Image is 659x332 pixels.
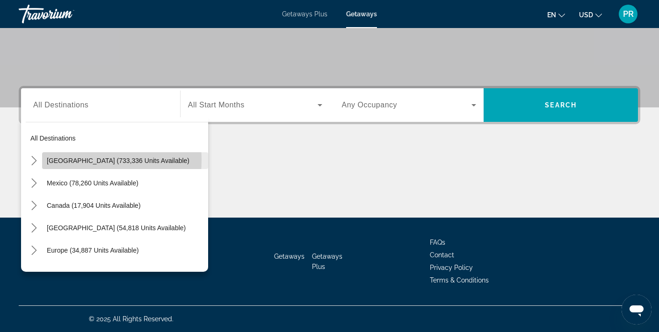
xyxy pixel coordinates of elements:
[26,265,42,281] button: Toggle Australia (3,575 units available) submenu
[579,11,593,19] span: USD
[26,153,42,169] button: Toggle United States (733,336 units available) submenu
[89,315,174,323] span: © 2025 All Rights Reserved.
[47,247,139,254] span: Europe (34,887 units available)
[42,242,208,259] button: Select destination: Europe (34,887 units available)
[430,239,445,246] a: FAQs
[346,10,377,18] a: Getaways
[547,8,565,21] button: Change language
[47,202,141,209] span: Canada (17,904 units available)
[26,242,42,259] button: Toggle Europe (34,887 units available) submenu
[47,224,186,232] span: [GEOGRAPHIC_DATA] (54,818 units available)
[42,197,208,214] button: Select destination: Canada (17,904 units available)
[342,101,398,109] span: Any Occupancy
[42,152,208,169] button: Select destination: United States (733,336 units available)
[42,175,208,191] button: Select destination: Mexico (78,260 units available)
[430,264,473,271] a: Privacy Policy
[622,295,652,325] iframe: Button to launch messaging window
[33,101,88,109] span: All Destinations
[42,264,208,281] button: Select destination: Australia (3,575 units available)
[19,2,112,26] a: Travorium
[484,88,638,122] button: Search
[26,175,42,191] button: Toggle Mexico (78,260 units available) submenu
[282,10,327,18] a: Getaways Plus
[47,157,189,164] span: [GEOGRAPHIC_DATA] (733,336 units available)
[26,130,208,147] button: Select destination: All destinations
[47,179,138,187] span: Mexico (78,260 units available)
[430,276,489,284] a: Terms & Conditions
[42,219,208,236] button: Select destination: Caribbean & Atlantic Islands (54,818 units available)
[21,88,638,122] div: Search widget
[616,4,640,24] button: User Menu
[547,11,556,19] span: en
[579,8,602,21] button: Change currency
[623,9,634,19] span: PR
[274,253,304,260] a: Getaways
[545,101,577,109] span: Search
[26,220,42,236] button: Toggle Caribbean & Atlantic Islands (54,818 units available) submenu
[21,117,208,272] div: Destination options
[33,100,168,111] input: Select destination
[430,251,454,259] a: Contact
[312,253,342,270] a: Getaways Plus
[30,134,76,142] span: All destinations
[188,101,245,109] span: All Start Months
[26,198,42,214] button: Toggle Canada (17,904 units available) submenu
